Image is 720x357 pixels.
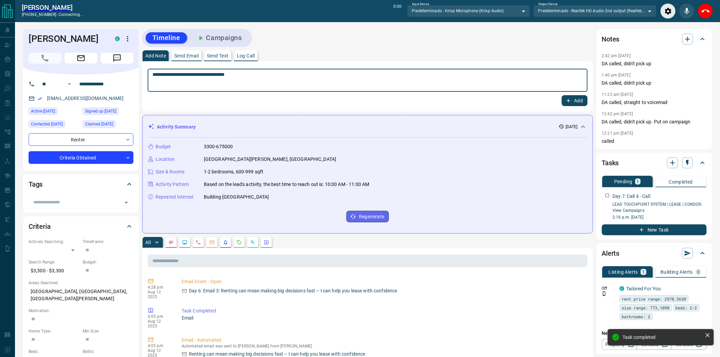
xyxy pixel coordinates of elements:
p: DA called, didn't pick up [602,60,707,67]
p: 4:05 pm [148,314,171,319]
span: bathrooms: 2 [622,313,651,320]
div: Activity Summary[DATE] [148,121,587,133]
svg: Requests [236,240,242,245]
p: Completed [669,180,693,184]
svg: Opportunities [250,240,256,245]
button: Campaigns [190,32,249,44]
p: Building Alerts [661,270,693,274]
a: LEAD TOUCHPOINT SYSTEM | LEASE | CONDOS- View Campaigns [613,202,703,213]
div: Sat Jun 13 2020 [83,107,133,117]
svg: Listing Alerts [223,240,228,245]
div: Criteria [29,218,133,235]
p: Aug 12 2025 [148,290,171,299]
p: Email [182,314,585,322]
p: Motivation: [29,308,133,314]
p: 11:22 am [DATE] [602,92,633,97]
h2: Tasks [602,157,619,168]
svg: Notes [168,240,174,245]
p: DA called, didn't pick up. Put on campaign [602,118,707,125]
button: Regenerate [346,211,389,222]
p: 2:16 p.m. [DATE] [613,214,707,220]
h2: Notes [602,34,620,45]
p: Beds: [29,348,79,355]
h2: Criteria [29,221,51,232]
div: Alerts [602,245,707,261]
h2: [PERSON_NAME] [22,3,83,12]
p: Email - Automated [182,337,585,344]
p: [GEOGRAPHIC_DATA], [GEOGRAPHIC_DATA], [GEOGRAPHIC_DATA][PERSON_NAME] [29,286,133,304]
label: Output Device [538,2,558,6]
a: Tailored For You [626,286,661,291]
p: 4:05 pm [148,343,171,348]
svg: Emails [209,240,215,245]
p: 2:42 pm [DATE] [602,53,631,58]
button: Timeline [146,32,187,44]
label: Input Device [412,2,429,6]
div: Notes [602,31,707,47]
p: All [145,240,151,245]
div: condos.ca [620,286,624,291]
p: [DATE] [566,124,578,130]
p: Baths: [83,348,133,355]
div: Tasks [602,155,707,171]
span: Call [29,53,61,64]
p: $3,300 - $3,300 [29,265,79,276]
p: Email Event - Open [182,278,585,285]
svg: Email Verified [37,96,42,101]
p: Budget [156,143,171,150]
p: Pending [614,179,633,184]
a: [EMAIL_ADDRESS][DOMAIN_NAME] [47,96,124,101]
div: Sat Jun 13 2020 [83,120,133,130]
p: [PHONE_NUMBER] - [22,12,83,18]
div: Tags [29,176,133,192]
div: Predeterminado - Realtek HD Audio 2nd output (Realtek(R) Audio) [534,5,656,17]
p: 4:28 pm [148,285,171,290]
p: called [602,138,707,145]
p: Actively Searching: [29,239,79,245]
p: Size & Rooms [156,168,185,175]
div: Criteria Obtained [29,151,133,164]
p: Based on the lead's activity, the best time to reach out is: 10:00 AM - 11:00 AM [204,181,370,188]
p: 12:42 pm [DATE] [602,112,633,116]
svg: Lead Browsing Activity [182,240,187,245]
button: New Task [602,224,707,235]
p: 12:21 pm [DATE] [602,131,633,136]
p: 1:40 pm [DATE] [602,73,631,78]
div: Mute [679,3,694,19]
svg: Push Notification Only [602,291,607,296]
p: Areas Searched: [29,280,133,286]
h2: Alerts [602,248,620,259]
span: Signed up [DATE] [85,108,116,115]
p: DA called, didn't pick up [602,80,707,87]
p: Automated email was sent to [PERSON_NAME] from [PERSON_NAME] [182,344,585,348]
p: Min Size: [83,328,133,334]
span: beds: 2-2 [676,304,697,311]
a: Property [602,339,637,350]
p: Budget: [83,259,133,265]
p: Home Type: [29,328,79,334]
p: Send Email [174,53,199,58]
p: 0:00 [393,3,402,19]
button: Open [65,80,73,88]
button: Add [562,95,588,106]
div: Tue Aug 05 2025 [29,107,79,117]
p: Listing Alerts [609,270,638,274]
p: Add Note [145,53,166,58]
h1: [PERSON_NAME] [29,33,105,44]
p: Repeated Interest [156,193,194,201]
p: 3300-675000 [204,143,233,150]
p: DA called, straight to voicemail [602,99,707,106]
p: Timeframe: [83,239,133,245]
span: size range: 773,1098 [622,304,670,311]
span: Claimed [DATE] [85,121,113,128]
span: connecting... [59,12,83,17]
p: 1 [642,270,645,274]
p: Day 7: Call 4 - Call [613,193,651,200]
p: 1 [637,179,639,184]
p: Building [GEOGRAPHIC_DATA] [204,193,269,201]
p: New Alert: [602,330,707,337]
span: Active [DATE] [31,108,55,115]
p: Search Range: [29,259,79,265]
div: Task completed [623,335,702,340]
p: Task Completed [182,307,585,314]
